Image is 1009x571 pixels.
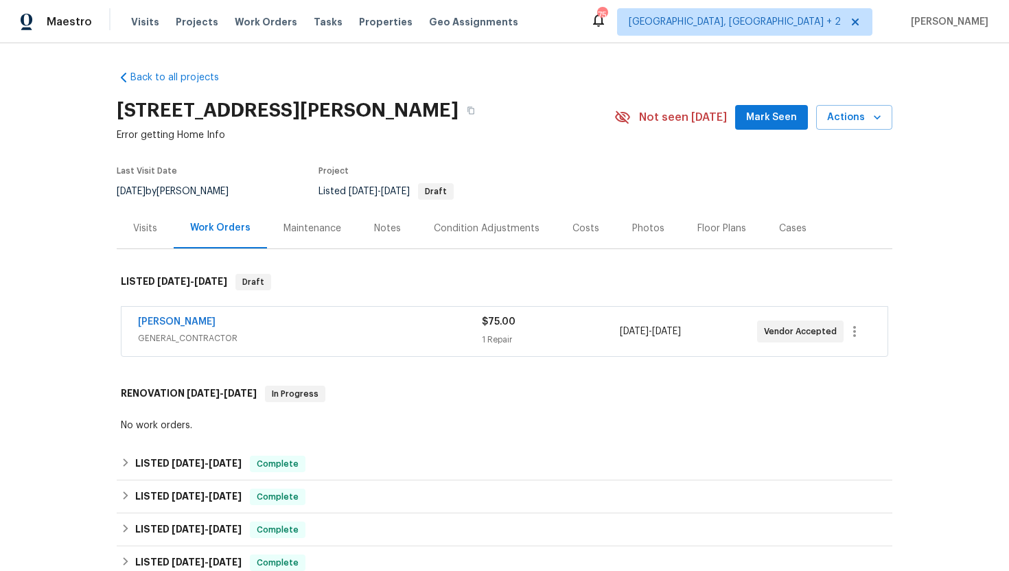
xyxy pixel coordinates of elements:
[381,187,410,196] span: [DATE]
[779,222,807,235] div: Cases
[349,187,410,196] span: -
[172,458,242,468] span: -
[172,557,242,567] span: -
[572,222,599,235] div: Costs
[639,110,727,124] span: Not seen [DATE]
[209,458,242,468] span: [DATE]
[187,388,220,398] span: [DATE]
[597,8,607,22] div: 75
[318,187,454,196] span: Listed
[434,222,540,235] div: Condition Adjustments
[283,222,341,235] div: Maintenance
[827,109,881,126] span: Actions
[764,325,842,338] span: Vendor Accepted
[117,447,892,480] div: LISTED [DATE]-[DATE]Complete
[419,187,452,196] span: Draft
[117,187,146,196] span: [DATE]
[816,105,892,130] button: Actions
[429,15,518,29] span: Geo Assignments
[117,183,245,200] div: by [PERSON_NAME]
[172,491,242,501] span: -
[314,17,343,27] span: Tasks
[224,388,257,398] span: [DATE]
[131,15,159,29] span: Visits
[117,480,892,513] div: LISTED [DATE]-[DATE]Complete
[121,274,227,290] h6: LISTED
[117,260,892,304] div: LISTED [DATE]-[DATE]Draft
[482,333,619,347] div: 1 Repair
[251,556,304,570] span: Complete
[121,419,888,432] div: No work orders.
[209,491,242,501] span: [DATE]
[697,222,746,235] div: Floor Plans
[157,277,227,286] span: -
[652,327,681,336] span: [DATE]
[138,331,482,345] span: GENERAL_CONTRACTOR
[632,222,664,235] div: Photos
[135,555,242,571] h6: LISTED
[138,317,216,327] a: [PERSON_NAME]
[117,71,248,84] a: Back to all projects
[117,104,459,117] h2: [STREET_ADDRESS][PERSON_NAME]
[135,522,242,538] h6: LISTED
[318,167,349,175] span: Project
[209,524,242,534] span: [DATE]
[251,523,304,537] span: Complete
[121,386,257,402] h6: RENOVATION
[620,327,649,336] span: [DATE]
[735,105,808,130] button: Mark Seen
[172,524,242,534] span: -
[172,491,205,501] span: [DATE]
[359,15,413,29] span: Properties
[117,167,177,175] span: Last Visit Date
[117,372,892,416] div: RENOVATION [DATE]-[DATE]In Progress
[746,109,797,126] span: Mark Seen
[172,458,205,468] span: [DATE]
[629,15,841,29] span: [GEOGRAPHIC_DATA], [GEOGRAPHIC_DATA] + 2
[187,388,257,398] span: -
[620,325,681,338] span: -
[157,277,190,286] span: [DATE]
[194,277,227,286] span: [DATE]
[47,15,92,29] span: Maestro
[176,15,218,29] span: Projects
[459,98,483,123] button: Copy Address
[117,513,892,546] div: LISTED [DATE]-[DATE]Complete
[349,187,378,196] span: [DATE]
[209,557,242,567] span: [DATE]
[117,128,614,142] span: Error getting Home Info
[235,15,297,29] span: Work Orders
[135,456,242,472] h6: LISTED
[374,222,401,235] div: Notes
[172,557,205,567] span: [DATE]
[190,221,251,235] div: Work Orders
[237,275,270,289] span: Draft
[482,317,515,327] span: $75.00
[135,489,242,505] h6: LISTED
[251,490,304,504] span: Complete
[172,524,205,534] span: [DATE]
[251,457,304,471] span: Complete
[133,222,157,235] div: Visits
[905,15,988,29] span: [PERSON_NAME]
[266,387,324,401] span: In Progress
